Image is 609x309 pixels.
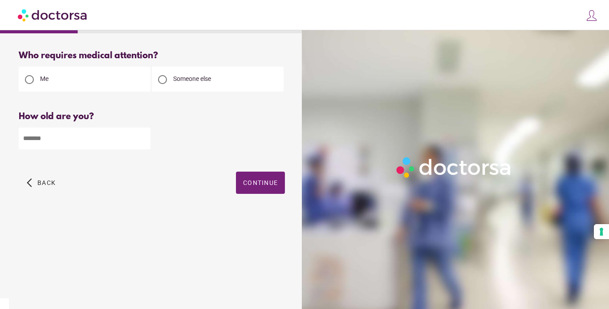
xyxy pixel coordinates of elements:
[23,172,59,194] button: arrow_back_ios Back
[19,51,285,61] div: Who requires medical attention?
[236,172,285,194] button: Continue
[37,179,56,186] span: Back
[585,9,598,22] img: icons8-customer-100.png
[393,154,515,181] img: Logo-Doctorsa-trans-White-partial-flat.png
[594,224,609,239] button: Your consent preferences for tracking technologies
[40,75,49,82] span: Me
[243,179,278,186] span: Continue
[173,75,211,82] span: Someone else
[19,112,285,122] div: How old are you?
[18,5,88,25] img: Doctorsa.com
